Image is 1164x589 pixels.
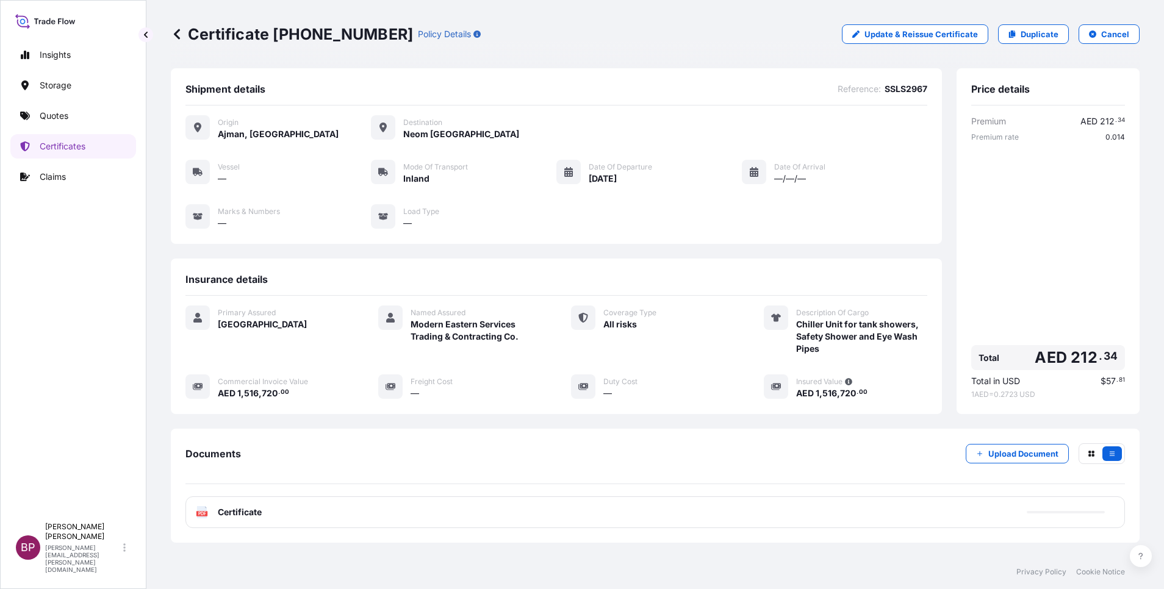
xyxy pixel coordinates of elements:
a: Duplicate [998,24,1069,44]
span: 720 [840,389,856,398]
span: Shipment details [185,83,265,95]
a: Claims [10,165,136,189]
span: — [411,387,419,399]
span: Load Type [403,207,439,216]
span: Commercial Invoice Value [218,377,308,387]
button: Cancel [1079,24,1140,44]
span: Primary Assured [218,308,276,318]
span: Insured Value [796,377,842,387]
span: 1 [816,389,819,398]
span: Vessel [218,162,240,172]
a: Cookie Notice [1076,567,1125,577]
span: 57 [1106,377,1116,385]
button: Upload Document [966,444,1069,463]
span: . [278,390,280,394]
span: 34 [1104,352,1118,360]
span: 81 [1119,378,1125,382]
a: Privacy Policy [1016,567,1066,577]
span: Duty Cost [603,377,638,387]
span: [GEOGRAPHIC_DATA] [218,318,307,330]
span: Price details [971,83,1030,95]
a: Certificates [10,134,136,159]
span: Insurance details [185,273,268,285]
span: $ [1101,377,1106,385]
a: Quotes [10,104,136,128]
p: Claims [40,171,66,183]
span: 0.014 [1105,132,1125,142]
span: — [218,217,226,229]
span: Coverage Type [603,308,656,318]
span: Ajman, [GEOGRAPHIC_DATA] [218,128,339,140]
span: 34 [1118,118,1125,123]
span: , [259,389,262,398]
p: Duplicate [1021,28,1058,40]
p: Quotes [40,110,68,122]
a: Storage [10,73,136,98]
span: AED [218,389,235,398]
span: Date of Departure [589,162,652,172]
span: — [218,173,226,185]
p: Update & Reissue Certificate [864,28,978,40]
span: All risks [603,318,637,330]
span: [DATE] [589,173,617,185]
span: Total [979,352,999,364]
span: , [837,389,840,398]
span: 1 [237,389,241,398]
span: BP [21,541,35,554]
p: Cancel [1101,28,1129,40]
p: Insights [40,49,71,61]
span: 516 [822,389,837,398]
span: Neom [GEOGRAPHIC_DATA] [403,128,519,140]
span: Inland [403,173,429,185]
span: , [819,389,822,398]
span: Description Of Cargo [796,308,869,318]
span: — [403,217,412,229]
p: Certificates [40,140,85,152]
span: AED [796,389,814,398]
span: . [1115,118,1117,123]
span: Modern Eastern Services Trading & Contracting Co. [411,318,542,343]
span: 1 AED = 0.2723 USD [971,390,1125,399]
span: AED [1035,350,1067,365]
p: Storage [40,79,71,91]
span: AED [1080,117,1098,126]
span: . [857,390,858,394]
span: Documents [185,448,241,460]
span: 00 [859,390,868,394]
span: 212 [1071,350,1098,365]
span: 516 [244,389,259,398]
span: Chiller Unit for tank showers, Safety Shower and Eye Wash Pipes [796,318,927,355]
span: SSLS2967 [885,83,927,95]
span: Origin [218,118,239,127]
span: 00 [281,390,289,394]
text: PDF [198,512,206,516]
span: Destination [403,118,442,127]
p: Certificate [PHONE_NUMBER] [171,24,413,44]
span: Premium rate [971,132,1019,142]
span: Named Assured [411,308,465,318]
span: 212 [1100,117,1115,126]
span: Freight Cost [411,377,453,387]
span: — [603,387,612,399]
span: Premium [971,115,1006,127]
span: 720 [262,389,278,398]
p: Policy Details [418,28,471,40]
p: [PERSON_NAME][EMAIL_ADDRESS][PERSON_NAME][DOMAIN_NAME] [45,544,121,573]
a: Insights [10,43,136,67]
span: Date of Arrival [774,162,825,172]
p: Upload Document [988,448,1058,460]
a: Update & Reissue Certificate [842,24,988,44]
span: Total in USD [971,375,1020,387]
span: Certificate [218,506,262,518]
span: . [1116,378,1118,382]
p: [PERSON_NAME] [PERSON_NAME] [45,522,121,541]
span: —/—/— [774,173,806,185]
span: . [1099,352,1102,360]
span: Reference : [838,83,881,95]
span: Marks & Numbers [218,207,280,216]
span: Mode of Transport [403,162,468,172]
span: , [241,389,244,398]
